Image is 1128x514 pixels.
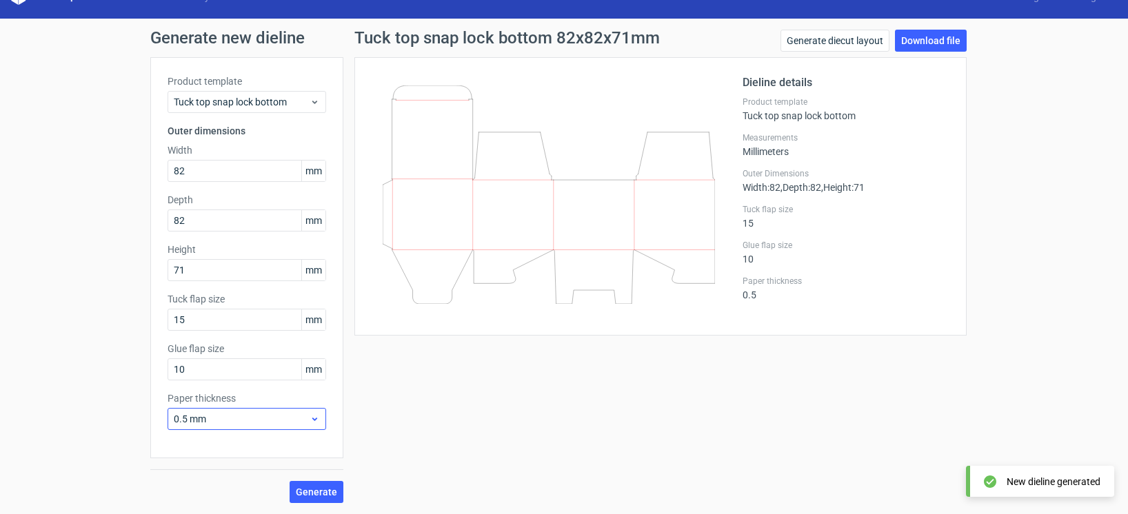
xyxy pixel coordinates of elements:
label: Tuck flap size [743,204,949,215]
label: Product template [743,96,949,107]
label: Glue flap size [168,342,326,356]
span: mm [301,260,325,280]
div: 10 [743,240,949,265]
span: 0.5 mm [174,412,310,426]
span: Tuck top snap lock bottom [174,95,310,109]
span: mm [301,309,325,330]
a: Generate diecut layout [780,30,889,52]
span: Width : 82 [743,182,780,193]
span: , Depth : 82 [780,182,821,193]
span: , Height : 71 [821,182,865,193]
label: Paper thickness [168,391,326,405]
label: Tuck flap size [168,292,326,306]
span: mm [301,359,325,380]
span: Generate [296,487,337,497]
div: 15 [743,204,949,229]
div: Millimeters [743,132,949,157]
div: Tuck top snap lock bottom [743,96,949,121]
button: Generate [290,481,343,503]
h3: Outer dimensions [168,124,326,138]
span: mm [301,210,325,231]
a: Download file [895,30,967,52]
label: Product template [168,74,326,88]
label: Measurements [743,132,949,143]
h1: Tuck top snap lock bottom 82x82x71mm [354,30,660,46]
div: 0.5 [743,276,949,300]
h2: Dieline details [743,74,949,91]
label: Outer Dimensions [743,168,949,179]
span: mm [301,161,325,181]
h1: Generate new dieline [150,30,978,46]
div: New dieline generated [1007,475,1100,489]
label: Depth [168,193,326,207]
label: Glue flap size [743,240,949,251]
label: Height [168,243,326,256]
label: Width [168,143,326,157]
label: Paper thickness [743,276,949,287]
